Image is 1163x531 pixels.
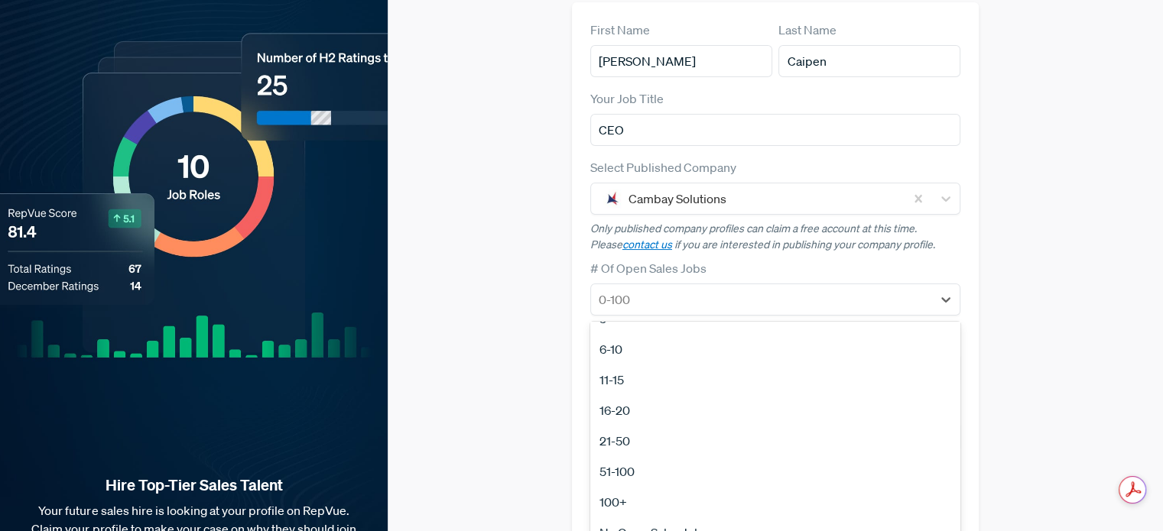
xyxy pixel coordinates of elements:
[590,456,960,487] div: 51-100
[778,45,960,77] input: Last Name
[24,475,363,495] strong: Hire Top-Tier Sales Talent
[590,395,960,426] div: 16-20
[603,189,621,208] img: Cambay Solutions
[590,259,707,277] label: # Of Open Sales Jobs
[590,89,664,108] label: Your Job Title
[622,238,672,251] a: contact us
[590,114,960,146] input: Title
[590,426,960,456] div: 21-50
[590,487,960,517] div: 100+
[590,221,960,253] p: Only published company profiles can claim a free account at this time. Please if you are interest...
[590,334,960,364] div: 6-10
[778,21,837,39] label: Last Name
[590,364,960,395] div: 11-15
[590,45,772,77] input: First Name
[590,21,650,39] label: First Name
[590,158,736,176] label: Select Published Company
